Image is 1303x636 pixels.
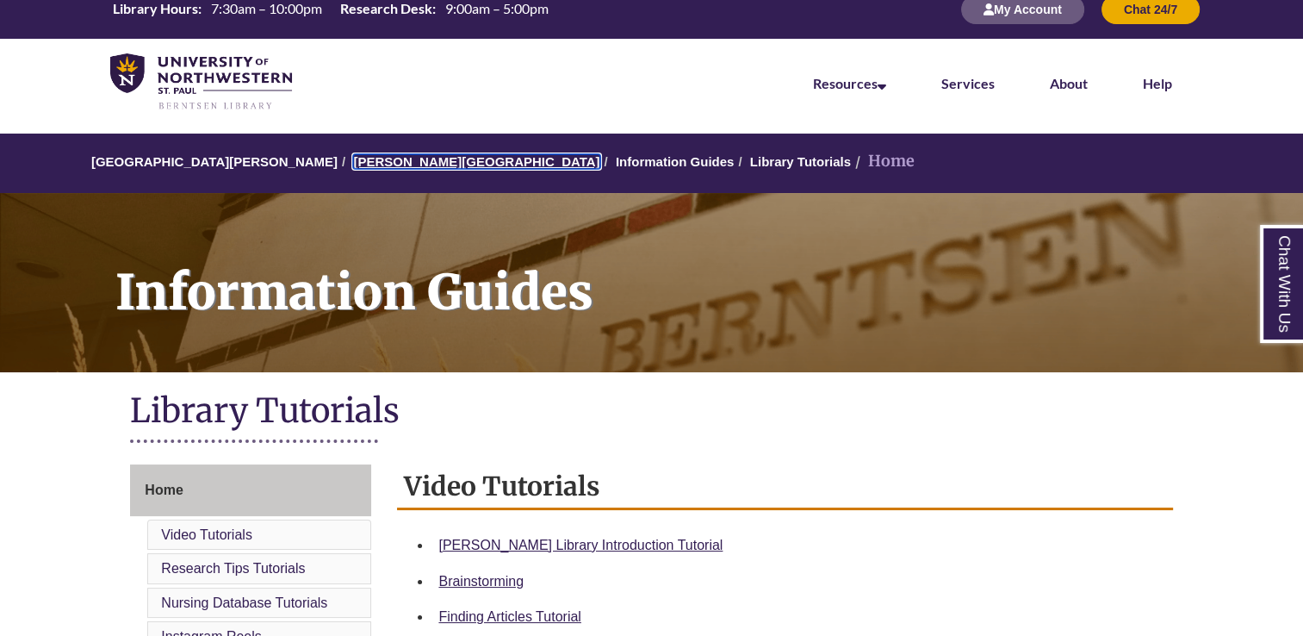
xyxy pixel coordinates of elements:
[813,75,886,91] a: Resources
[161,595,327,610] a: Nursing Database Tutorials
[851,149,915,174] li: Home
[438,609,580,624] a: Finding Articles Tutorial
[1143,75,1172,91] a: Help
[161,527,252,542] a: Video Tutorials
[96,193,1303,350] h1: Information Guides
[750,154,851,169] a: Library Tutorials
[1050,75,1088,91] a: About
[438,538,723,552] a: [PERSON_NAME] Library Introduction Tutorial
[941,75,995,91] a: Services
[1101,2,1200,16] a: Chat 24/7
[91,154,338,169] a: [GEOGRAPHIC_DATA][PERSON_NAME]
[961,2,1084,16] a: My Account
[161,561,305,576] a: Research Tips Tutorials
[110,53,292,111] img: UNWSP Library Logo
[130,390,1172,435] h1: Library Tutorials
[130,465,371,516] a: Home
[353,154,599,169] a: [PERSON_NAME][GEOGRAPHIC_DATA]
[438,574,524,589] a: Brainstorming
[397,465,1172,510] h2: Video Tutorials
[616,154,735,169] a: Information Guides
[145,483,183,497] span: Home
